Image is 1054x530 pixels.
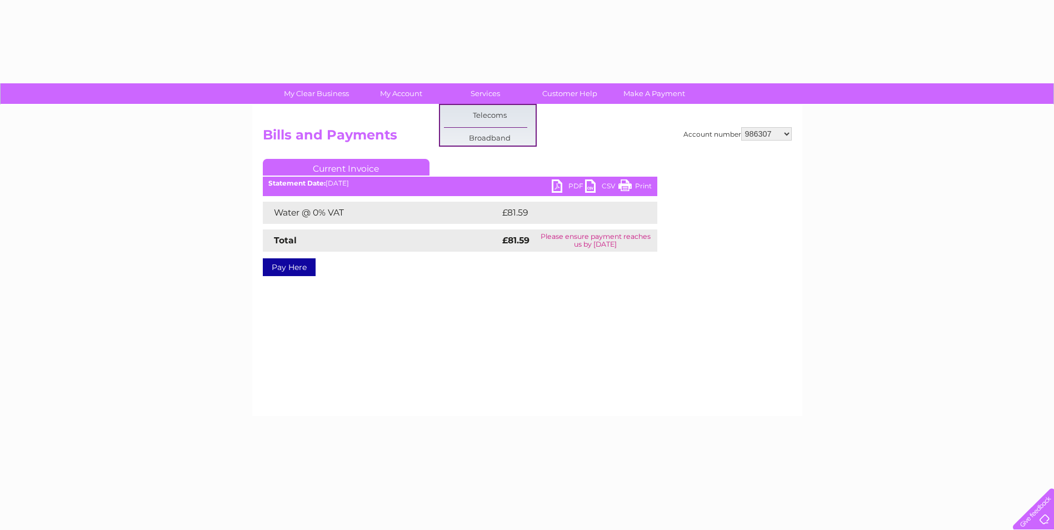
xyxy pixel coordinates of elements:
a: Broadband [444,128,536,150]
a: CSV [585,179,618,196]
strong: Total [274,235,297,246]
a: Pay Here [263,258,316,276]
td: Water @ 0% VAT [263,202,499,224]
a: Customer Help [524,83,616,104]
div: Account number [683,127,792,141]
a: My Clear Business [271,83,362,104]
td: Please ensure payment reaches us by [DATE] [534,229,657,252]
h2: Bills and Payments [263,127,792,148]
a: My Account [355,83,447,104]
div: [DATE] [263,179,657,187]
td: £81.59 [499,202,634,224]
a: Current Invoice [263,159,429,176]
a: Print [618,179,652,196]
a: PDF [552,179,585,196]
strong: £81.59 [502,235,530,246]
a: Telecoms [444,105,536,127]
a: Services [439,83,531,104]
a: Make A Payment [608,83,700,104]
b: Statement Date: [268,179,326,187]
